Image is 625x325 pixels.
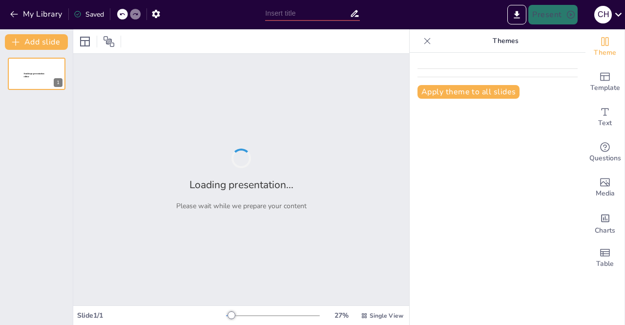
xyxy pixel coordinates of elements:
div: C H [594,6,612,23]
div: Add text boxes [585,100,625,135]
span: Position [103,36,115,47]
div: Change the overall theme [585,29,625,65]
button: My Library [7,6,66,22]
div: 1 [54,78,62,87]
span: Text [598,118,612,129]
span: Sendsteps presentation editor [24,73,44,78]
div: Add ready made slides [585,65,625,100]
button: Export to PowerPoint [507,5,526,24]
div: Get real-time input from your audience [585,135,625,170]
div: Add images, graphics, shapes or video [585,170,625,205]
span: Media [596,188,615,199]
button: Add slide [5,34,68,50]
div: 1 [8,58,65,90]
p: Please wait while we prepare your content [176,201,307,211]
input: Insert title [265,6,349,21]
span: Single View [370,312,403,320]
button: Present [528,5,577,24]
h2: Loading presentation... [189,178,293,192]
span: Charts [595,225,615,236]
button: Apply theme to all slides [417,85,520,99]
p: Themes [435,29,576,53]
span: Questions [589,153,621,164]
div: 27 % [330,311,353,320]
div: Layout [77,34,93,49]
span: Theme [594,47,616,58]
div: Saved [74,10,104,19]
span: Table [596,259,614,269]
button: C H [594,5,612,24]
div: Add a table [585,240,625,276]
span: Template [590,83,620,93]
div: Add charts and graphs [585,205,625,240]
div: Slide 1 / 1 [77,311,226,320]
